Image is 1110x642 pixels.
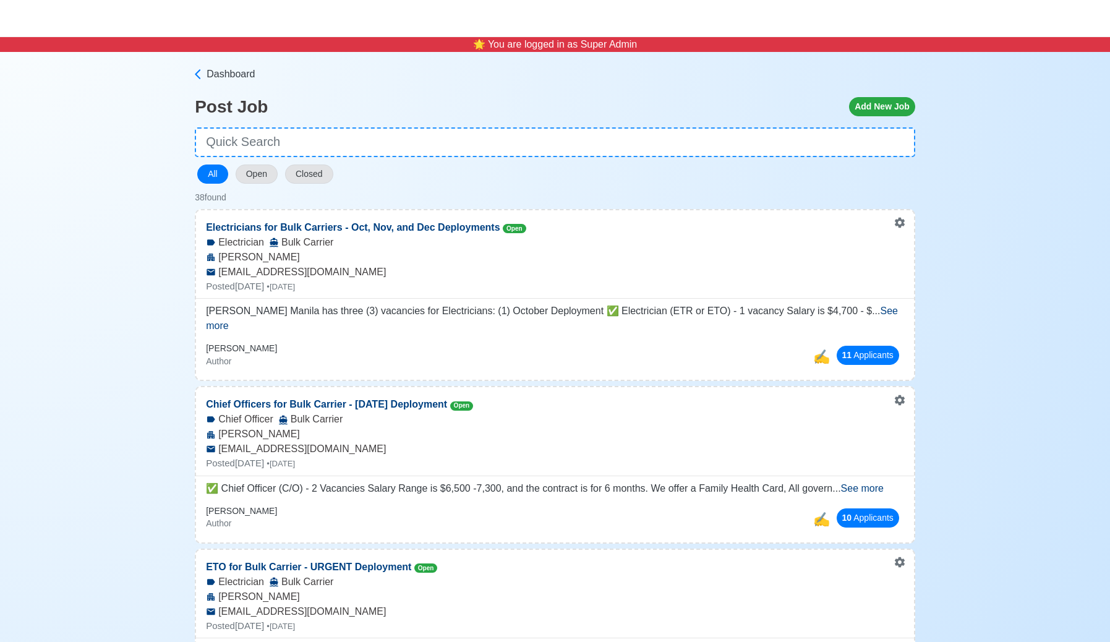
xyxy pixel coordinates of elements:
div: [PERSON_NAME] [196,250,914,265]
button: All [197,165,228,184]
span: Open [503,224,526,233]
div: [PERSON_NAME] [196,589,914,604]
span: copy [813,349,830,364]
small: • [DATE] [267,622,295,631]
span: See more [206,306,898,331]
span: 11 [842,350,852,360]
div: Bulk Carrier [278,412,343,427]
div: Posted [DATE] [196,619,914,633]
p: Electricians for Bulk Carriers - Oct, Nov, and Dec Deployments [196,210,536,235]
span: ✅ Chief Officer (C/O) - 2 Vacancies Salary Range is $6,500 -7,300, and the contract is for 6 mont... [206,483,832,494]
h6: [PERSON_NAME] [206,506,277,516]
small: Author [206,356,231,366]
span: copy [813,511,830,527]
button: 11 Applicants [837,346,899,365]
div: 38 found [195,191,915,204]
a: Dashboard [192,67,915,82]
button: 10 Applicants [837,508,899,528]
input: Quick Search [195,127,915,157]
span: Dashboard [207,67,255,82]
p: Chief Officers for Bulk Carrier - [DATE] Deployment [196,387,483,412]
span: ... [832,483,884,494]
span: See more [841,483,884,494]
button: copy [810,506,832,533]
div: Bulk Carrier [269,575,333,589]
button: Add New Job [849,97,915,116]
div: Bulk Carrier [269,235,333,250]
small: • [DATE] [267,459,295,468]
span: Open [450,401,474,411]
small: Author [206,518,231,528]
span: [PERSON_NAME] Manila has three (3) vacancies for Electricians: (1) October Deployment ✅ Electrici... [206,306,872,316]
span: Electrician [218,575,264,589]
div: [EMAIL_ADDRESS][DOMAIN_NAME] [196,265,914,280]
span: Open [414,563,438,573]
span: bell [470,35,489,54]
h6: [PERSON_NAME] [206,343,277,354]
div: Posted [DATE] [196,280,914,294]
div: [EMAIL_ADDRESS][DOMAIN_NAME] [196,442,914,456]
div: Posted [DATE] [196,456,914,471]
span: ... [206,306,898,331]
p: ETO for Bulk Carrier - URGENT Deployment [196,550,447,575]
span: Chief Officer [218,412,273,427]
button: Closed [285,165,333,184]
button: copy [810,343,832,370]
button: Open [236,165,278,184]
h3: Post Job [195,96,268,118]
div: [EMAIL_ADDRESS][DOMAIN_NAME] [196,604,914,619]
div: [PERSON_NAME] [196,427,914,442]
small: • [DATE] [267,282,295,291]
span: Electrician [218,235,264,250]
button: Magsaysay [10,1,11,36]
span: 10 [842,513,852,523]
